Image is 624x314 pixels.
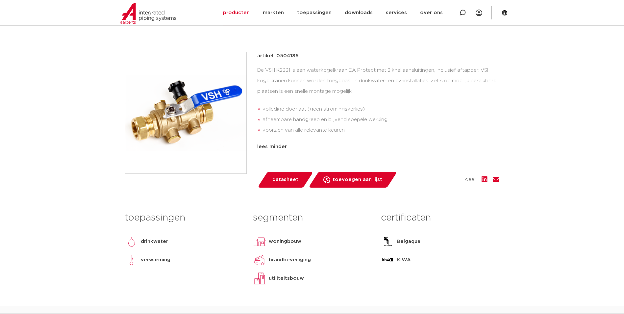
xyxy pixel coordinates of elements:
[381,211,499,224] h3: certificaten
[269,238,301,246] p: woningbouw
[381,235,394,248] img: Belgaqua
[397,238,420,246] p: Belgaqua
[262,115,499,125] li: afneembare handgreep en blijvend soepele werking
[253,272,266,285] img: utiliteitsbouw
[125,235,138,248] img: drinkwater
[257,143,499,151] div: lees minder
[125,211,243,224] h3: toepassingen
[269,256,311,264] p: brandbeveiliging
[257,65,499,138] div: De VSH K2331 is een waterkogelkraan EA Protect met 2 knel aansluitingen, inclusief aftapper. VSH ...
[465,176,476,184] span: deel:
[269,275,304,282] p: utiliteitsbouw
[257,52,299,60] p: artikel: 0504185
[262,125,499,136] li: voorzien van alle relevante keuren
[125,253,138,267] img: verwarming
[397,256,411,264] p: KIWA
[125,52,246,173] img: Product Image for VSH Super waterkogelkraan EA Protect FF 15
[141,256,170,264] p: verwarming
[253,253,266,267] img: brandbeveiliging
[141,238,168,246] p: drinkwater
[253,211,371,224] h3: segmenten
[253,235,266,248] img: woningbouw
[333,174,382,185] span: toevoegen aan lijst
[262,104,499,115] li: volledige doorlaat (geen stromingsverlies)
[272,174,298,185] span: datasheet
[257,172,313,188] a: datasheet
[381,253,394,267] img: KIWA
